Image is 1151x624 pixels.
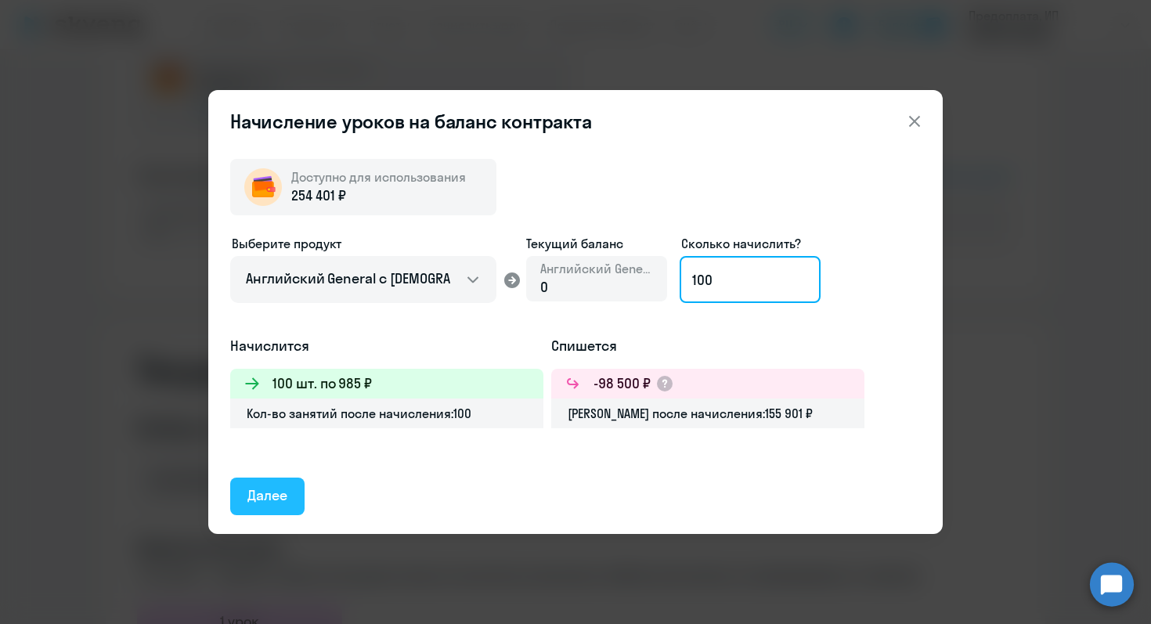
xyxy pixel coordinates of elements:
span: Выберите продукт [232,236,341,251]
h5: Спишется [551,336,864,356]
span: 0 [540,278,548,296]
h3: 100 шт. по 985 ₽ [272,373,372,394]
span: 254 401 ₽ [291,186,346,206]
button: Далее [230,478,305,515]
header: Начисление уроков на баланс контракта [208,109,943,134]
span: Текущий баланс [526,234,667,253]
span: Сколько начислить? [681,236,801,251]
div: [PERSON_NAME] после начисления: 155 901 ₽ [551,399,864,428]
div: Далее [247,485,287,506]
div: Кол-во занятий после начисления: 100 [230,399,543,428]
span: Английский General [540,260,653,277]
h5: Начислится [230,336,543,356]
img: wallet-circle.png [244,168,282,206]
span: Доступно для использования [291,169,466,185]
h3: -98 500 ₽ [594,373,651,394]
